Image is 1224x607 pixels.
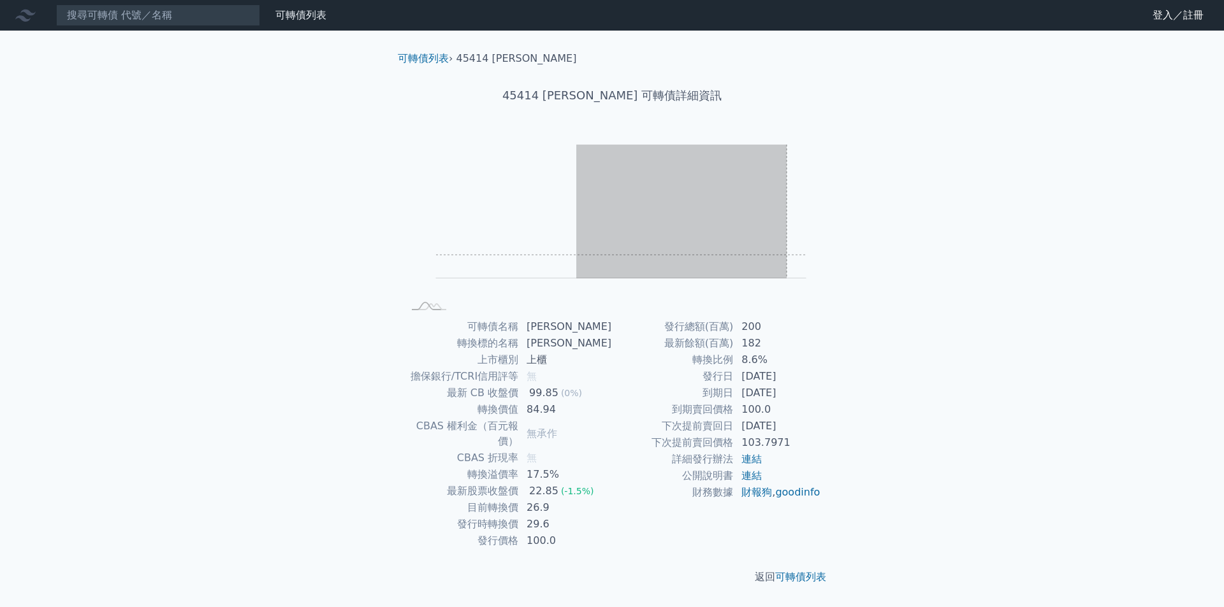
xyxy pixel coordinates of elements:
[519,318,612,335] td: [PERSON_NAME]
[403,466,519,483] td: 轉換溢價率
[388,569,836,585] p: 返回
[527,427,557,439] span: 無承作
[612,434,734,451] td: 下次提前賣回價格
[612,468,734,484] td: 公開說明書
[403,385,519,401] td: 最新 CB 收盤價
[527,385,561,401] div: 99.85
[561,486,594,496] span: (-1.5%)
[734,484,821,501] td: ,
[275,9,326,21] a: 可轉債列表
[734,352,821,368] td: 8.6%
[519,335,612,352] td: [PERSON_NAME]
[403,532,519,549] td: 發行價格
[741,486,772,498] a: 財報狗
[734,368,821,385] td: [DATE]
[734,335,821,352] td: 182
[403,516,519,532] td: 發行時轉換價
[403,450,519,466] td: CBAS 折現率
[1142,5,1214,25] a: 登入／註冊
[403,499,519,516] td: 目前轉換價
[612,401,734,418] td: 到期賣回價格
[424,145,806,297] g: Chart
[741,469,762,482] a: 連結
[561,388,582,398] span: (0%)
[612,385,734,401] td: 到期日
[398,51,453,66] li: ›
[403,318,519,335] td: 可轉債名稱
[741,453,762,465] a: 連結
[612,418,734,434] td: 下次提前賣回日
[398,52,449,64] a: 可轉債列表
[403,368,519,385] td: 擔保銀行/TCRI信用評等
[519,516,612,532] td: 29.6
[734,418,821,434] td: [DATE]
[403,483,519,499] td: 最新股票收盤價
[775,571,826,583] a: 可轉債列表
[612,368,734,385] td: 發行日
[734,434,821,451] td: 103.7971
[388,87,836,104] h1: 45414 [PERSON_NAME] 可轉債詳細資訊
[734,401,821,418] td: 100.0
[519,499,612,516] td: 26.9
[612,484,734,501] td: 財務數據
[612,335,734,352] td: 最新餘額(百萬)
[612,451,734,468] td: 詳細發行辦法
[403,418,519,450] td: CBAS 權利金（百元報價）
[519,352,612,368] td: 上櫃
[56,4,260,26] input: 搜尋可轉債 代號／名稱
[403,335,519,352] td: 轉換標的名稱
[1160,546,1224,607] iframe: Chat Widget
[519,532,612,549] td: 100.0
[734,385,821,401] td: [DATE]
[734,318,821,335] td: 200
[403,401,519,418] td: 轉換價值
[403,352,519,368] td: 上市櫃別
[527,370,537,382] span: 無
[519,401,612,418] td: 84.94
[519,466,612,483] td: 17.5%
[612,352,734,368] td: 轉換比例
[1160,546,1224,607] div: 聊天小工具
[612,318,734,335] td: 發行總額(百萬)
[775,486,820,498] a: goodinfo
[456,51,577,66] li: 45414 [PERSON_NAME]
[527,483,561,499] div: 22.85
[527,452,537,464] span: 無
